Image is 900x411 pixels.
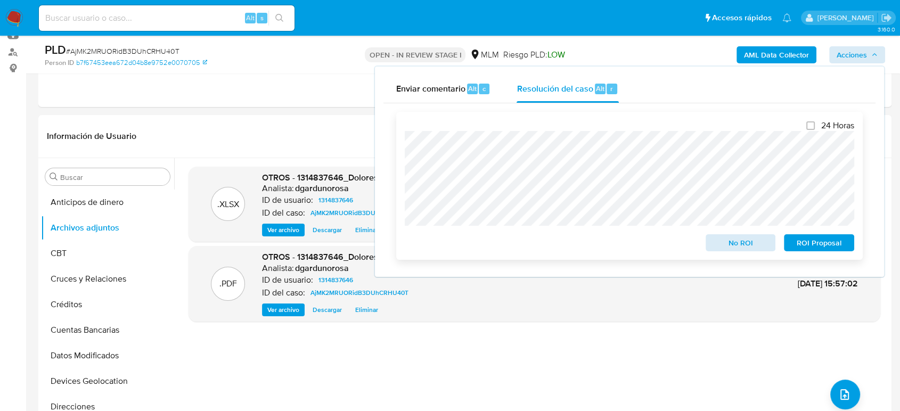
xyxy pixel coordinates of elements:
p: .PDF [219,278,237,290]
input: Buscar usuario o caso... [39,11,294,25]
span: Alt [246,13,255,23]
button: Acciones [829,46,885,63]
button: Cuentas Bancarias [41,317,174,343]
a: AjMK2MRUORidB3DUhCRHU40T [306,286,413,299]
button: Eliminar [350,224,383,236]
span: AjMK2MRUORidB3DUhCRHU40T [310,286,408,299]
a: AjMK2MRUORidB3DUhCRHU40T [306,207,413,219]
input: 24 Horas [806,121,815,130]
button: ROI Proposal [784,234,854,251]
p: OPEN - IN REVIEW STAGE I [365,47,465,62]
span: No ROI [713,235,768,250]
span: # AjMK2MRUORidB3DUhCRHU40T [66,46,179,56]
span: OTROS - 1314837646_Dolores Valle_Agosto2025 [262,171,453,184]
span: Ver archivo [267,305,299,315]
span: Resolución del caso [517,82,593,94]
span: Ver archivo [267,225,299,235]
span: c [482,84,486,94]
span: [DATE] 15:57:02 [798,277,858,290]
h1: Información de Usuario [47,131,136,142]
a: Notificaciones [782,13,791,22]
p: ID del caso: [262,287,305,298]
p: ID de usuario: [262,195,313,205]
span: AjMK2MRUORidB3DUhCRHU40T [310,207,408,219]
button: upload-file [830,380,860,409]
span: Descargar [313,225,342,235]
h6: dgardunorosa [295,263,349,274]
span: s [260,13,264,23]
input: Buscar [60,172,166,182]
span: 1314837646 [318,274,353,286]
p: ID de usuario: [262,275,313,285]
button: Buscar [50,172,58,181]
p: Analista: [262,263,294,274]
button: search-icon [268,11,290,26]
span: Alt [468,84,477,94]
button: AML Data Collector [737,46,816,63]
button: Descargar [307,224,347,236]
button: Archivos adjuntos [41,215,174,241]
a: b7f67453eea672d04b8e9752e0070705 [76,58,207,68]
button: Eliminar [350,303,383,316]
button: Ver archivo [262,224,305,236]
span: r [610,84,613,94]
button: Cruces y Relaciones [41,266,174,292]
h6: dgardunorosa [295,183,349,194]
button: Descargar [307,303,347,316]
button: Devices Geolocation [41,368,174,394]
span: 24 Horas [821,120,854,131]
p: Analista: [262,183,294,194]
button: CBT [41,241,174,266]
span: OTROS - 1314837646_Dolores Valle_Agosto2025 [262,251,453,263]
b: AML Data Collector [744,46,809,63]
span: Eliminar [355,305,378,315]
p: ID del caso: [262,208,305,218]
span: 3.160.0 [877,25,895,34]
span: 1314837646 [318,194,353,207]
button: Créditos [41,292,174,317]
p: .XLSX [217,199,239,210]
span: Eliminar [355,225,378,235]
span: Alt [596,84,604,94]
span: ROI Proposal [791,235,847,250]
span: Descargar [313,305,342,315]
p: diego.gardunorosas@mercadolibre.com.mx [817,13,877,23]
a: Salir [881,12,892,23]
span: LOW [547,48,564,61]
div: MLM [470,49,498,61]
span: Enviar comentario [396,82,465,94]
span: Acciones [837,46,867,63]
span: Riesgo PLD: [503,49,564,61]
button: Datos Modificados [41,343,174,368]
button: No ROI [706,234,776,251]
a: 1314837646 [314,274,357,286]
button: Ver archivo [262,303,305,316]
b: PLD [45,41,66,58]
a: 1314837646 [314,194,357,207]
span: Accesos rápidos [712,12,772,23]
button: Anticipos de dinero [41,190,174,215]
b: Person ID [45,58,74,68]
